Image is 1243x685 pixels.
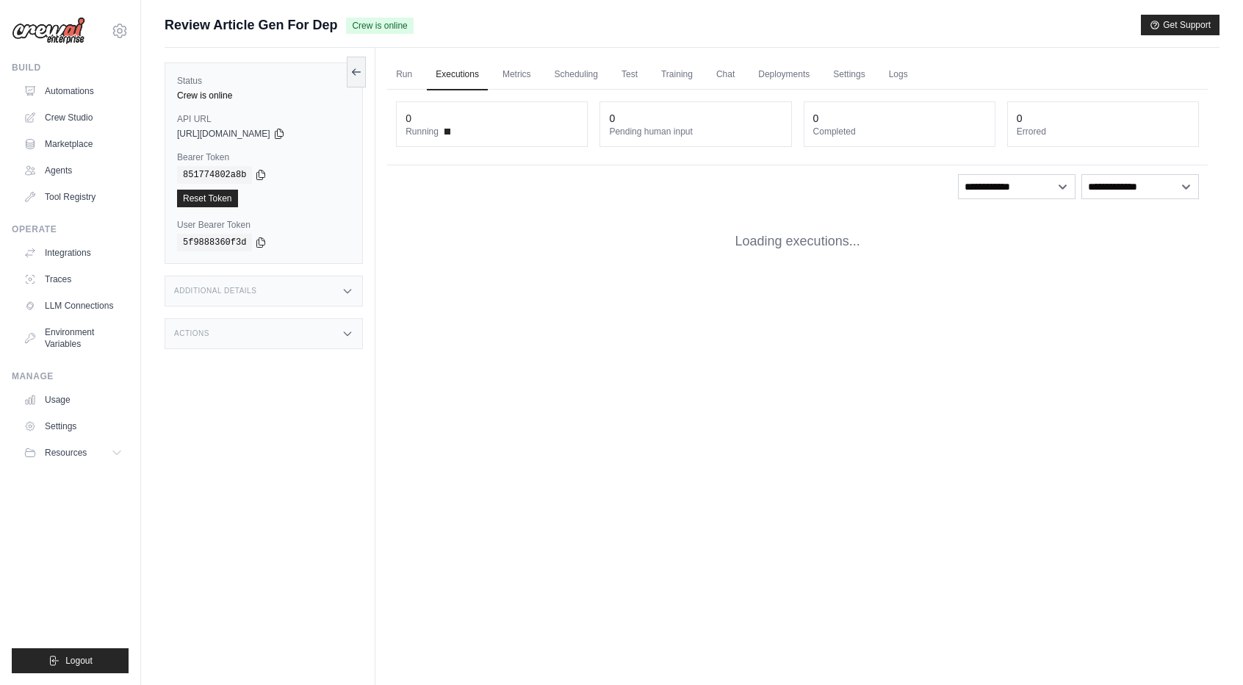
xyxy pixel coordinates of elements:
a: Tool Registry [18,185,129,209]
a: Deployments [749,60,818,90]
div: Manage [12,370,129,382]
dt: Pending human input [609,126,782,137]
dt: Errored [1017,126,1189,137]
div: Build [12,62,129,73]
label: Bearer Token [177,151,350,163]
div: 0 [813,111,819,126]
div: Loading executions... [387,208,1208,275]
a: Logs [880,60,917,90]
a: Metrics [494,60,540,90]
a: Scheduling [546,60,607,90]
span: Logout [65,655,93,667]
div: 0 [1017,111,1023,126]
a: Integrations [18,241,129,265]
a: Settings [824,60,873,90]
span: [URL][DOMAIN_NAME] [177,128,270,140]
label: API URL [177,113,350,125]
label: Status [177,75,350,87]
a: Training [652,60,702,90]
div: Operate [12,223,129,235]
a: Crew Studio [18,106,129,129]
a: Environment Variables [18,320,129,356]
label: User Bearer Token [177,219,350,231]
span: Crew is online [346,18,413,34]
code: 5f9888360f3d [177,234,252,251]
img: Logo [12,17,85,45]
span: Review Article Gen For Dep [165,15,337,35]
span: Running [406,126,439,137]
dt: Completed [813,126,986,137]
a: Test [613,60,646,90]
a: Executions [427,60,488,90]
a: Automations [18,79,129,103]
a: LLM Connections [18,294,129,318]
code: 851774802a8b [177,166,252,184]
a: Chat [707,60,743,90]
button: Logout [12,648,129,673]
button: Resources [18,441,129,465]
a: Marketplace [18,132,129,156]
a: Agents [18,159,129,182]
div: 0 [406,111,411,126]
a: Settings [18,415,129,438]
a: Reset Token [177,190,238,207]
a: Run [387,60,421,90]
h3: Additional Details [174,287,256,295]
span: Resources [45,447,87,459]
button: Get Support [1141,15,1219,35]
div: Crew is online [177,90,350,101]
div: 0 [609,111,615,126]
a: Traces [18,268,129,291]
a: Usage [18,388,129,412]
h3: Actions [174,329,209,338]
